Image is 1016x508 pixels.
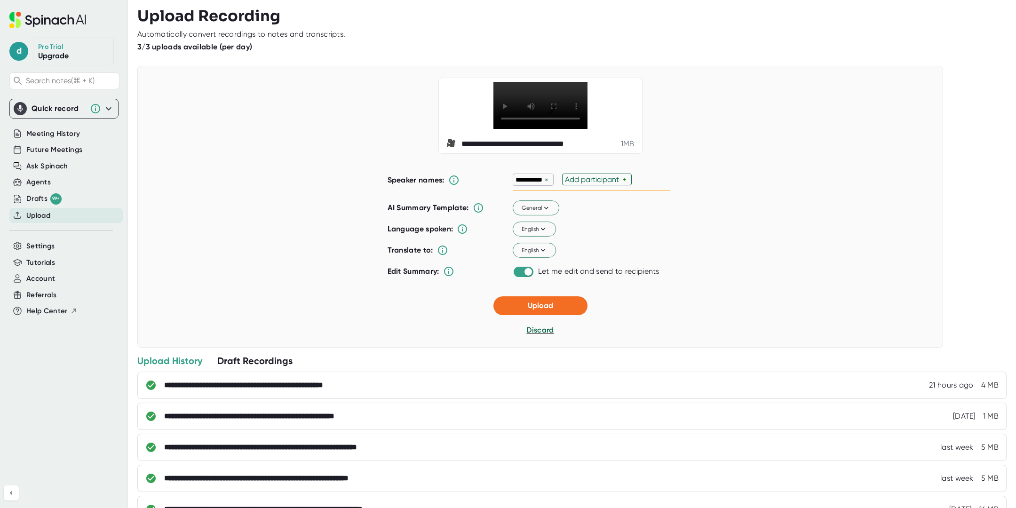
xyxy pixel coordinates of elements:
div: 5 MB [981,474,999,483]
div: Automatically convert recordings to notes and transcripts. [137,30,345,39]
div: 4 MB [981,381,999,390]
div: 10/1/2025, 2:53:04 PM [953,412,976,421]
button: Ask Spinach [26,161,68,172]
div: × [542,175,551,184]
button: English [513,222,556,237]
span: Upload [528,301,553,310]
button: Discard [526,325,554,336]
div: Quick record [14,99,114,118]
div: 9/23/2025, 4:21:21 PM [940,474,974,483]
div: Add participant [565,175,622,184]
div: 9/24/2025, 12:51:11 PM [940,443,974,452]
span: video [446,138,458,150]
button: Drafts 99+ [26,193,62,205]
button: Tutorials [26,257,55,268]
button: Upload [26,210,50,221]
div: 5 MB [981,443,999,452]
button: Settings [26,241,55,252]
div: Drafts [26,193,62,205]
b: 3/3 uploads available (per day) [137,42,252,51]
button: Future Meetings [26,144,82,155]
button: English [513,243,556,258]
b: Edit Summary: [388,267,439,276]
h3: Upload Recording [137,7,1007,25]
div: Pro Trial [38,43,65,51]
div: + [622,175,629,184]
div: Draft Recordings [217,355,293,367]
b: AI Summary Template: [388,203,469,213]
div: 1 MB [621,139,635,149]
span: Discard [526,325,554,334]
button: Agents [26,177,51,188]
button: Collapse sidebar [4,485,19,500]
span: Help Center [26,306,68,317]
button: Upload [493,296,587,315]
div: Let me edit and send to recipients [538,267,659,276]
a: Upgrade [38,51,69,60]
button: Help Center [26,306,78,317]
span: Search notes (⌘ + K) [26,76,117,85]
b: Language spoken: [388,224,453,233]
span: d [9,42,28,61]
span: English [521,225,547,233]
b: Speaker names: [388,175,444,184]
button: General [513,201,559,216]
span: English [521,246,547,254]
div: Upload History [137,355,202,367]
div: Quick record [32,104,85,113]
button: Referrals [26,290,56,301]
div: 10/1/2025, 6:29:17 PM [929,381,974,390]
button: Account [26,273,55,284]
div: 1 MB [983,412,999,421]
b: Translate to: [388,246,433,254]
span: General [521,204,550,212]
div: 99+ [50,193,62,205]
button: Meeting History [26,128,80,139]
